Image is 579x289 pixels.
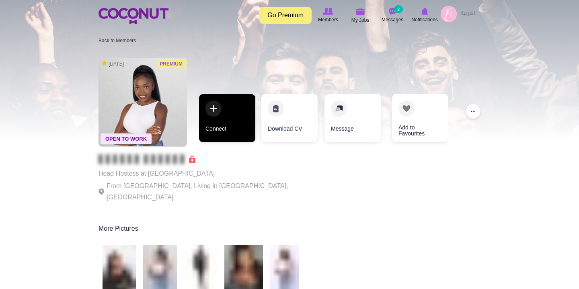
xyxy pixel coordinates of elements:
[457,6,480,22] a: العربية
[411,16,437,24] span: Notifications
[324,94,380,146] div: 3 / 4
[261,94,318,142] a: Download CV
[421,8,428,15] img: Notifications
[99,155,195,163] span: Connect to Unlock the Profile
[392,94,448,142] a: Add to Favourites
[259,7,312,24] a: Go Premium
[199,94,255,146] div: 1 / 4
[312,6,344,25] a: Browse Members Members
[103,60,123,67] span: [DATE]
[351,16,370,24] span: My Jobs
[157,60,185,68] span: Premium
[386,94,442,146] div: 4 / 4
[99,180,320,203] p: From [GEOGRAPHIC_DATA], Living in [GEOGRAPHIC_DATA], [GEOGRAPHIC_DATA]
[376,6,409,25] a: Messages Messages 2
[388,8,396,15] img: Messages
[324,94,381,142] a: Message
[382,16,404,24] span: Messages
[466,104,480,119] button: ...
[99,168,320,179] p: Head Hostess at [GEOGRAPHIC_DATA]
[99,224,480,237] div: More Pictures
[99,8,168,24] img: Home
[356,8,365,15] img: My Jobs
[409,6,441,25] a: Notifications Notifications
[323,8,333,15] img: Browse Members
[99,38,136,43] a: Back to Members
[344,6,376,25] a: My Jobs My Jobs
[394,5,403,13] small: 2
[261,94,318,146] div: 2 / 4
[199,94,255,142] a: Connect
[101,133,152,144] span: Open To Work
[318,16,338,24] span: Members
